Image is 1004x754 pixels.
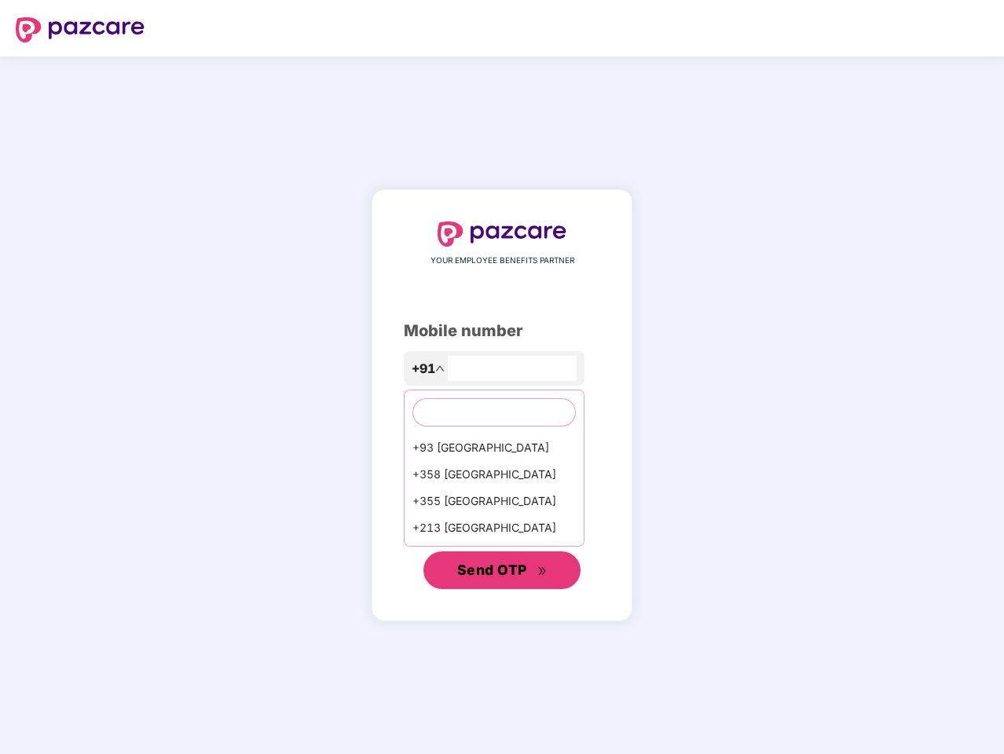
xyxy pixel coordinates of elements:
span: +91 [412,359,435,379]
div: +358 [GEOGRAPHIC_DATA] [405,461,584,488]
div: +355 [GEOGRAPHIC_DATA] [405,488,584,514]
img: logo [438,221,566,247]
span: YOUR EMPLOYEE BENEFITS PARTNER [431,254,574,267]
div: +1684 AmericanSamoa [405,541,584,568]
div: +93 [GEOGRAPHIC_DATA] [405,434,584,461]
img: logo [16,17,145,42]
div: Mobile number [404,319,600,343]
span: double-right [537,566,548,576]
span: up [435,364,445,373]
div: +213 [GEOGRAPHIC_DATA] [405,514,584,541]
span: Send OTP [457,562,527,578]
button: Send OTPdouble-right [423,551,581,589]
